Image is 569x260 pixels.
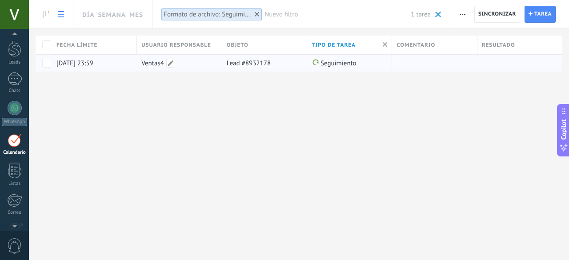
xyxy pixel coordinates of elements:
div: Calendario [2,150,28,156]
span: Tarea [534,6,552,22]
span: Objeto [227,41,248,49]
div: Correo [2,210,28,216]
button: Tarea [525,6,556,23]
div: Listas [2,181,28,187]
button: Más [456,6,469,23]
span: [DATE] 23:59 [56,59,93,68]
div: WhatsApp [2,118,27,126]
span: Fecha límite [56,41,97,49]
button: Sincronizar [474,6,520,23]
span: Ventas4 [141,59,164,68]
div: Ventas4 [137,55,217,72]
a: To-do line [38,6,53,23]
a: Lead #8932178 [227,59,271,68]
div: Formato de archivo: Seguimiento [164,10,252,19]
div: Leads [2,60,28,65]
span: Copilot [559,119,568,140]
span: Usuario responsable [141,41,211,49]
span: Resultado [482,41,515,49]
span: Nuevo filtro [264,10,411,19]
div: Chats [2,88,28,94]
span: Seguimiento [321,59,357,68]
span: 1 tarea [411,10,431,19]
span: Tipo de tarea [312,41,356,49]
span: Editar [166,59,175,68]
span: Comentario [397,41,435,49]
span: Sincronizar [478,12,516,17]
